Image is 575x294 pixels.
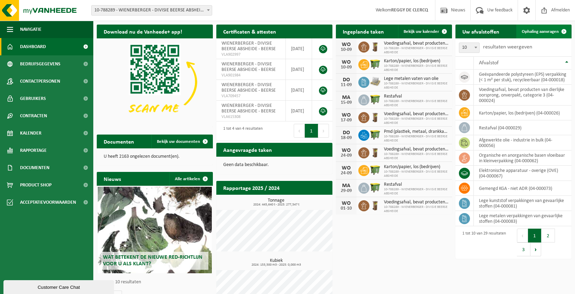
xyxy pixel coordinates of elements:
td: [DATE] [286,101,312,121]
span: 10 [459,43,479,53]
div: 15-09 [339,100,353,105]
span: Bekijk uw documenten [157,139,200,144]
a: Bekijk uw documenten [151,135,212,148]
img: WB-0140-HPE-BN-01 [369,40,381,52]
span: Bedrijfsgegevens [20,55,60,73]
img: WB-0140-HPE-BN-01 [369,111,381,123]
button: Previous [517,229,528,242]
span: Voedingsafval, bevat producten van dierlijke oorsprong, onverpakt, categorie 3 [384,41,449,46]
span: Restafval [384,182,449,187]
span: Kalender [20,125,41,142]
a: Bekijk rapportage [281,194,332,208]
button: Next [318,124,329,138]
span: Voedingsafval, bevat producten van dierlijke oorsprong, onverpakt, categorie 3 [384,200,449,205]
span: Navigatie [20,21,41,38]
td: lege kunststof verpakkingen van gevaarlijke stoffen (04-000081) [474,196,572,211]
span: Voedingsafval, bevat producten van dierlijke oorsprong, onverpakt, categorie 3 [384,111,449,117]
a: Ophaling aanvragen [516,25,571,38]
button: 2 [541,229,555,242]
td: geëxpandeerde polystyreen (EPS) verpakking (< 1 m² per stuk), recycleerbaar (04-000018) [474,70,572,85]
button: 1 [528,229,541,242]
img: WB-0140-HPE-BN-01 [369,146,381,158]
p: U heeft 2163 ongelezen document(en). [104,154,206,159]
span: 10-788289 - WIENERBERGER - DIVISIE BEERSE ABSHEIDE [384,152,449,160]
div: 10-09 [339,47,353,52]
td: elektronische apparatuur - overige (OVE) (04-000067) [474,166,572,181]
img: WB-1100-HPE-GN-50 [369,58,381,70]
img: WB-1100-HPE-GN-50 [369,129,381,140]
h2: Uw afvalstoffen [455,25,506,38]
div: WO [339,148,353,153]
button: Previous [294,124,305,138]
span: 2024: 445,640 t - 2025: 277,547 t [220,203,332,206]
p: 1 van 10 resultaten [104,280,209,285]
span: 10-788289 - WIENERBERGER - DIVISIE BEERSE ABSHEIDE [384,82,449,90]
span: Bekijk uw kalender [404,29,439,34]
div: 17-09 [339,118,353,123]
div: 29-09 [339,189,353,193]
div: 18-09 [339,136,353,140]
strong: REGGY DE CLERCQ [391,8,428,13]
h3: Tonnage [220,198,332,206]
td: gemengd KGA - niet ADR (04-000073) [474,181,572,196]
span: Product Shop [20,176,51,194]
span: VLA902997 [221,52,280,57]
span: Karton/papier, los (bedrijven) [384,58,449,64]
div: 1 tot 10 van 29 resultaten [459,228,506,257]
div: WO [339,201,353,206]
span: 10-788289 - WIENERBERGER - DIVISIE BEERSE ABSHEIDE [384,99,449,108]
td: [DATE] [286,38,312,59]
span: Ophaling aanvragen [522,29,559,34]
span: 10-788289 - WIENERBERGER - DIVISIE BEERSE ABSHEIDE [384,46,449,55]
img: WB-1100-HPE-GN-50 [369,164,381,176]
span: VLA709457 [221,93,280,99]
a: Bekijk uw kalender [398,25,451,38]
label: resultaten weergeven [483,44,532,50]
td: voedingsafval, bevat producten van dierlijke oorsprong, onverpakt, categorie 3 (04-000024) [474,85,572,105]
div: WO [339,165,353,171]
div: WO [339,42,353,47]
span: Wat betekent de nieuwe RED-richtlijn voor u als klant? [103,255,202,267]
span: 2024: 153,500 m3 - 2025: 0,000 m3 [220,263,332,267]
span: Restafval [384,94,449,99]
div: WO [339,59,353,65]
span: 10-788289 - WIENERBERGER - DIVISIE BEERSE ABSHEIDE [384,170,449,178]
h2: Certificaten & attesten [216,25,283,38]
img: WB-0140-HPE-BN-01 [369,199,381,211]
td: karton/papier, los (bedrijven) (04-000026) [474,105,572,120]
h3: Kubiek [220,258,332,267]
span: Afvalstof [479,60,499,66]
button: 1 [305,124,318,138]
span: Documenten [20,159,49,176]
span: Voedingsafval, bevat producten van dierlijke oorsprong, onverpakt, categorie 3 [384,147,449,152]
span: Lege metalen vaten van olie [384,76,449,82]
span: WIENERBERGER - DIVISIE BEERSE ABSHEIDE - BEERSE [221,82,276,93]
span: VLA901984 [221,73,280,78]
h2: Ingeplande taken [336,25,391,38]
span: Dashboard [20,38,46,55]
span: Acceptatievoorwaarden [20,194,76,211]
img: WB-1100-HPE-GN-50 [369,182,381,193]
span: 10-788289 - WIENERBERGER - DIVISIE BEERSE ABSHEIDE [384,205,449,213]
a: Wat betekent de nieuwe RED-richtlijn voor u als klant? [98,187,211,273]
button: Next [530,242,541,256]
h2: Nieuws [97,172,128,185]
h2: Rapportage 2025 / 2024 [216,181,286,194]
span: WIENERBERGER - DIVISIE BEERSE ABSHEIDE - BEERSE [221,62,276,72]
iframe: chat widget [3,279,115,294]
span: WIENERBERGER - DIVISIE BEERSE ABSHEIDE - BEERSE [221,103,276,114]
img: WB-1100-HPE-GN-50 [369,93,381,105]
div: MA [339,95,353,100]
span: VLA615308 [221,114,280,120]
td: lege metalen verpakkingen van gevaarlijke stoffen (04-000083) [474,211,572,226]
h2: Documenten [97,135,141,148]
div: 01-10 [339,206,353,211]
div: 10-09 [339,65,353,70]
td: [DATE] [286,59,312,80]
div: 1 tot 4 van 4 resultaten [220,123,263,138]
h2: Aangevraagde taken [216,143,279,156]
td: restafval (04-000029) [474,120,572,135]
div: 11-09 [339,83,353,88]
